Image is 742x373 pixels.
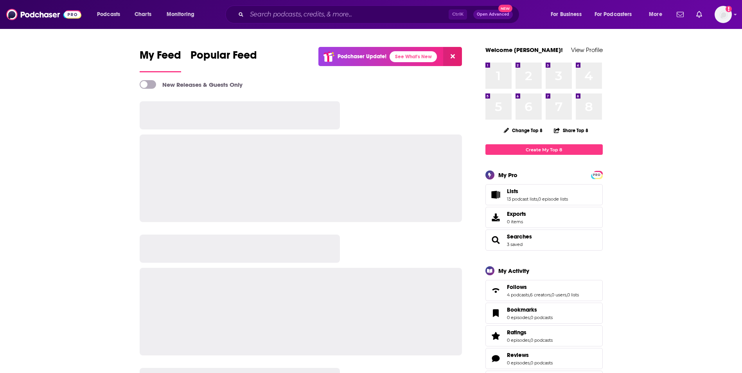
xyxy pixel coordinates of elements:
[135,9,151,20] span: Charts
[545,8,591,21] button: open menu
[485,184,603,205] span: Lists
[507,210,526,217] span: Exports
[643,8,672,21] button: open menu
[6,7,81,22] img: Podchaser - Follow, Share and Rate Podcasts
[507,283,579,291] a: Follows
[507,292,529,298] a: 4 podcasts
[595,9,632,20] span: For Podcasters
[571,46,603,54] a: View Profile
[507,196,537,202] a: 13 podcast lists
[485,46,563,54] a: Welcome [PERSON_NAME]!
[715,6,732,23] span: Logged in as smacnaughton
[551,9,582,20] span: For Business
[140,48,181,72] a: My Feed
[161,8,205,21] button: open menu
[338,53,386,60] p: Podchaser Update!
[485,348,603,369] span: Reviews
[485,230,603,251] span: Searches
[140,48,181,66] span: My Feed
[247,8,449,21] input: Search podcasts, credits, & more...
[674,8,687,21] a: Show notifications dropdown
[507,219,526,224] span: 0 items
[538,196,568,202] a: 0 episode lists
[507,306,553,313] a: Bookmarks
[715,6,732,23] img: User Profile
[592,172,602,178] a: PRO
[507,188,518,195] span: Lists
[552,292,566,298] a: 0 users
[233,5,527,23] div: Search podcasts, credits, & more...
[507,242,523,247] a: 3 saved
[92,8,130,21] button: open menu
[507,329,526,336] span: Ratings
[190,48,257,66] span: Popular Feed
[449,9,467,20] span: Ctrl K
[530,292,551,298] a: 6 creators
[485,144,603,155] a: Create My Top 8
[498,171,517,179] div: My Pro
[167,9,194,20] span: Monitoring
[140,80,243,89] a: New Releases & Guests Only
[530,337,530,343] span: ,
[488,330,504,341] a: Ratings
[649,9,662,20] span: More
[529,292,530,298] span: ,
[530,360,530,366] span: ,
[567,292,579,298] a: 0 lists
[551,292,552,298] span: ,
[488,189,504,200] a: Lists
[530,360,553,366] a: 0 podcasts
[507,360,530,366] a: 0 episodes
[477,13,509,16] span: Open Advanced
[507,329,553,336] a: Ratings
[485,280,603,301] span: Follows
[488,235,504,246] a: Searches
[485,303,603,324] span: Bookmarks
[507,315,530,320] a: 0 episodes
[530,315,553,320] a: 0 podcasts
[498,5,512,12] span: New
[485,207,603,228] a: Exports
[488,212,504,223] span: Exports
[693,8,705,21] a: Show notifications dropdown
[507,233,532,240] a: Searches
[97,9,120,20] span: Podcasts
[715,6,732,23] button: Show profile menu
[530,315,530,320] span: ,
[726,6,732,12] svg: Add a profile image
[488,308,504,319] a: Bookmarks
[530,337,553,343] a: 0 podcasts
[507,351,529,359] span: Reviews
[473,10,513,19] button: Open AdvancedNew
[507,306,537,313] span: Bookmarks
[485,325,603,346] span: Ratings
[488,285,504,296] a: Follows
[507,351,553,359] a: Reviews
[507,337,530,343] a: 0 episodes
[390,51,437,62] a: See What's New
[553,123,589,138] button: Share Top 8
[507,283,527,291] span: Follows
[129,8,156,21] a: Charts
[507,188,568,195] a: Lists
[589,8,643,21] button: open menu
[499,126,548,135] button: Change Top 8
[498,267,529,274] div: My Activity
[488,353,504,364] a: Reviews
[190,48,257,72] a: Popular Feed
